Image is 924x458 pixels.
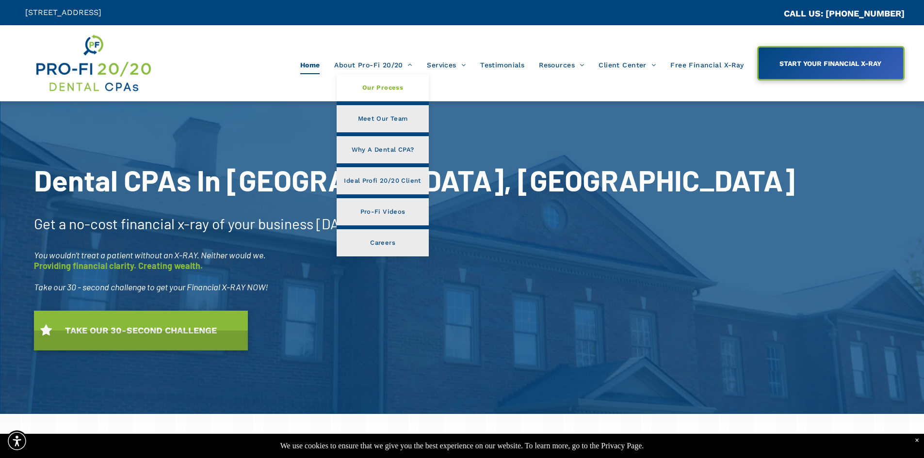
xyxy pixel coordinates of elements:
[743,9,784,18] span: CA::CALLC
[25,8,101,17] span: [STREET_ADDRESS]
[34,32,152,94] img: Get Dental CPA Consulting, Bookkeeping, & Bank Loans
[69,215,209,232] span: no-cost financial x-ray
[337,198,428,225] a: Pro-Fi Videos
[62,320,220,340] span: TAKE OUR 30-SECOND CHALLENGE
[358,112,408,125] span: Meet Our Team
[360,205,405,218] span: Pro-Fi Videos
[337,74,428,101] a: Our Process
[591,56,663,74] a: Client Center
[344,174,421,187] span: Ideal Profi 20/20 Client
[34,162,795,197] span: Dental CPAs In [GEOGRAPHIC_DATA], [GEOGRAPHIC_DATA]
[327,56,420,74] a: About Pro-Fi 20/20
[420,56,473,74] a: Services
[6,430,28,452] div: Accessibility Menu
[362,81,403,94] span: Our Process
[212,215,365,232] span: of your business [DATE]!
[776,55,885,72] span: START YOUR FINANCIAL X-RAY
[370,237,395,249] span: Careers
[337,229,428,256] a: Careers
[34,215,66,232] span: Get a
[915,436,919,445] div: Dismiss notification
[352,143,414,156] span: Why A Dental CPA?
[34,260,203,271] span: Providing financial clarity. Creating wealth.
[663,56,751,74] a: Free Financial X-Ray
[34,282,268,292] span: Take our 30 - second challenge to get your Financial X-RAY NOW!
[34,250,266,260] span: You wouldn’t treat a patient without an X-RAY. Neither would we.
[337,167,428,194] a: Ideal Profi 20/20 Client
[337,136,428,163] a: Why A Dental CPA?
[293,56,327,74] a: Home
[532,56,591,74] a: Resources
[473,56,532,74] a: Testimonials
[784,8,905,18] a: CALL US: [PHONE_NUMBER]
[334,56,412,74] span: About Pro-Fi 20/20
[34,311,248,350] a: TAKE OUR 30-SECOND CHALLENGE
[757,46,905,80] a: START YOUR FINANCIAL X-RAY
[337,105,428,132] a: Meet Our Team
